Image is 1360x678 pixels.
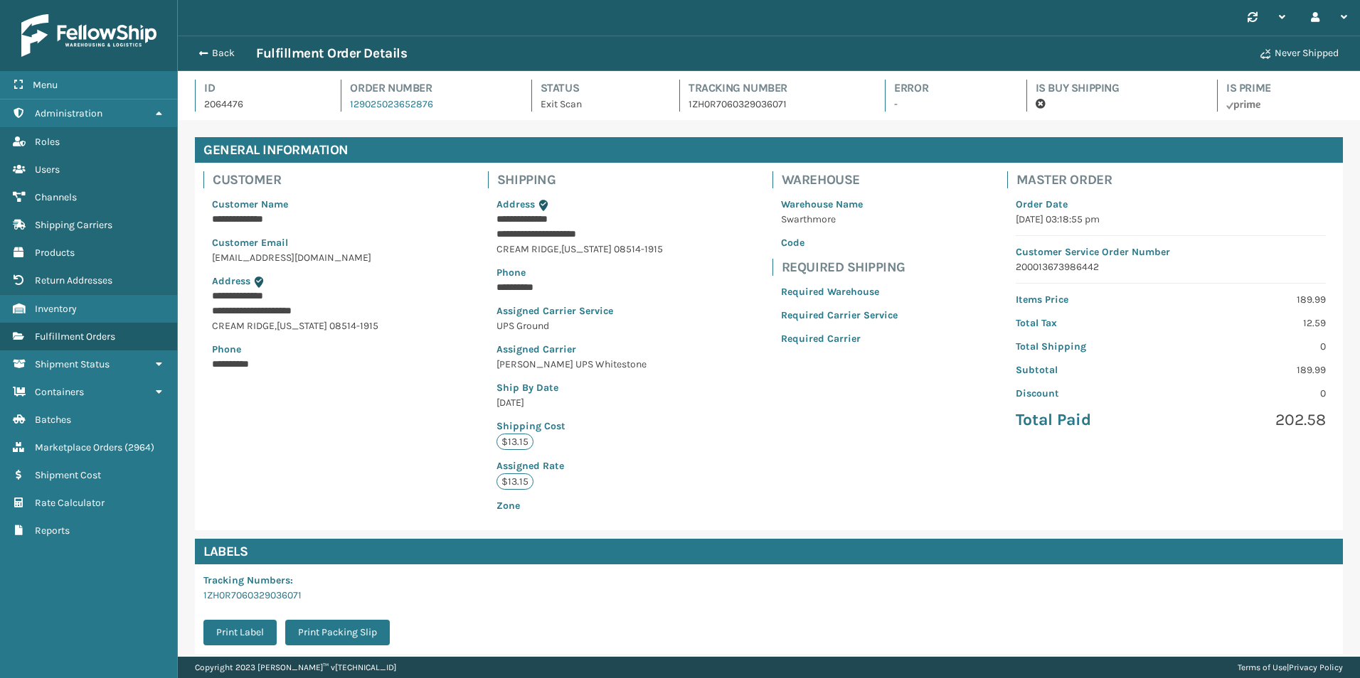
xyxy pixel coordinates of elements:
img: logo [21,14,156,57]
p: Assigned Carrier [496,342,663,357]
p: Total Paid [1016,409,1162,431]
span: Reports [35,524,70,537]
p: Order Date [1016,197,1326,212]
span: Products [35,247,75,259]
p: Required Carrier [781,331,898,346]
h4: Labels [195,539,1343,564]
h4: Status [541,80,654,97]
span: Return Addresses [35,274,112,286]
a: 129025023652876 [350,98,433,110]
p: 12.59 [1179,316,1326,330]
span: [US_STATE] [277,320,327,332]
span: CREAM RIDGE [212,320,275,332]
button: Back [191,47,256,60]
p: 2064476 [204,97,315,112]
p: 200013673986442 [1016,259,1326,274]
p: Warehouse Name [781,197,898,212]
span: Administration [35,107,102,119]
span: Users [35,163,60,176]
span: Channels [35,191,77,203]
span: , [275,320,277,332]
a: Terms of Use [1238,662,1287,672]
h4: Id [204,80,315,97]
h4: Shipping [497,171,671,188]
p: Ship By Date [496,380,663,395]
span: , [559,243,561,255]
p: [PERSON_NAME] UPS Whitestone [496,357,663,372]
button: Print Label [203,620,277,645]
h4: Is Prime [1226,80,1343,97]
p: 189.99 [1179,362,1326,377]
span: Tracking Numbers : [203,574,293,586]
span: 08514-1915 [614,243,663,255]
p: 0 [1179,386,1326,401]
span: ( 2964 ) [124,441,154,453]
span: Inventory [35,303,77,315]
p: Phone [496,265,663,280]
h4: Customer [213,171,387,188]
p: 202.58 [1179,409,1326,431]
p: 0 [1179,339,1326,354]
h4: Is Buy Shipping [1036,80,1191,97]
span: Roles [35,136,60,148]
span: Shipment Status [35,358,110,370]
span: Fulfillment Orders [35,330,115,343]
p: Discount [1016,386,1162,401]
button: Never Shipped [1252,39,1347,68]
span: Rate Calculator [35,497,105,509]
h4: Master Order [1016,171,1334,188]
span: Shipment Cost [35,469,101,481]
button: Print Packing Slip [285,620,390,645]
p: Required Carrier Service [781,308,898,323]
p: 189.99 [1179,292,1326,307]
span: Containers [35,386,84,398]
p: Required Warehouse [781,284,898,299]
p: Exit Scan [541,97,654,112]
p: Assigned Carrier Service [496,303,663,318]
p: 1ZH0R7060329036071 [689,97,859,112]
span: Address [212,275,250,287]
span: Shipping Carriers [35,219,112,231]
h4: Order Number [350,80,505,97]
h4: Required Shipping [782,259,906,276]
i: Never Shipped [1260,49,1270,59]
p: Zone [496,498,663,513]
span: CREAM RIDGE [496,243,559,255]
p: Assigned Rate [496,458,663,473]
p: $13.15 [496,434,533,450]
p: Customer Name [212,197,378,212]
p: Swarthmore [781,212,898,227]
h3: Fulfillment Order Details [256,45,407,62]
span: Menu [33,79,58,91]
a: Privacy Policy [1289,662,1343,672]
span: [US_STATE] [561,243,612,255]
p: Customer Service Order Number [1016,244,1326,259]
span: Batches [35,414,71,426]
p: Customer Email [212,235,378,250]
span: Address [496,198,535,210]
span: Marketplace Orders [35,441,122,453]
p: Copyright 2023 [PERSON_NAME]™ v [TECHNICAL_ID] [195,657,396,678]
p: UPS Ground [496,318,663,333]
p: Subtotal [1016,362,1162,377]
h4: General Information [195,137,1343,163]
p: Total Tax [1016,316,1162,330]
p: Shipping Cost [496,419,663,434]
p: [DATE] 03:18:55 pm [1016,212,1326,227]
p: Items Price [1016,292,1162,307]
p: Total Shipping [1016,339,1162,354]
p: [DATE] [496,395,663,410]
span: 08514-1915 [329,320,378,332]
p: Code [781,235,898,250]
p: [EMAIL_ADDRESS][DOMAIN_NAME] [212,250,378,265]
h4: Tracking Number [689,80,859,97]
p: Phone [212,342,378,357]
div: | [1238,657,1343,678]
h4: Warehouse [782,171,906,188]
p: - [894,97,1000,112]
h4: Error [894,80,1000,97]
p: $13.15 [496,473,533,490]
a: 1ZH0R7060329036071 [203,589,302,601]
